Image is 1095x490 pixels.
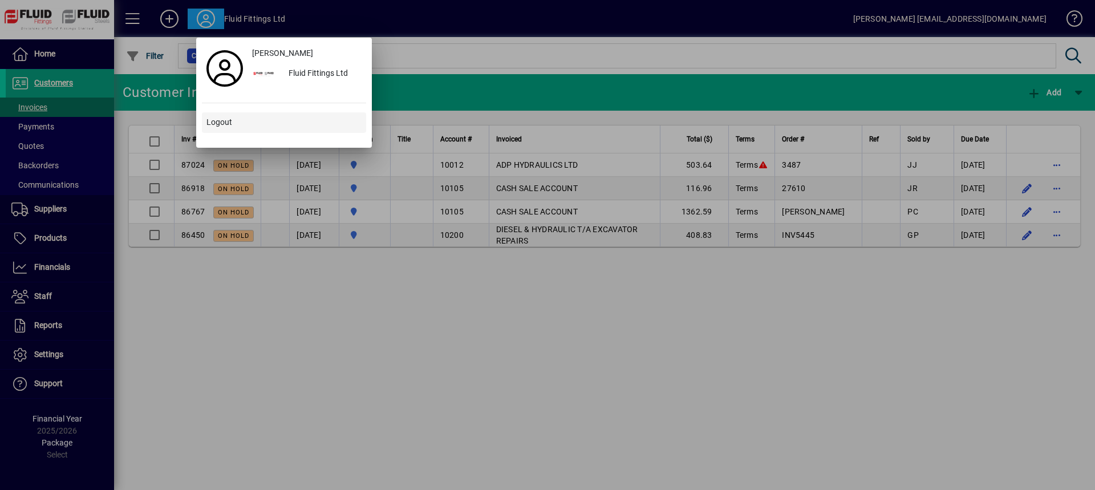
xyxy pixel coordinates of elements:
button: Logout [202,112,366,133]
div: Fluid Fittings Ltd [279,64,366,84]
a: Profile [202,58,248,79]
span: [PERSON_NAME] [252,47,313,59]
button: Fluid Fittings Ltd [248,64,366,84]
a: [PERSON_NAME] [248,43,366,64]
span: Logout [206,116,232,128]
